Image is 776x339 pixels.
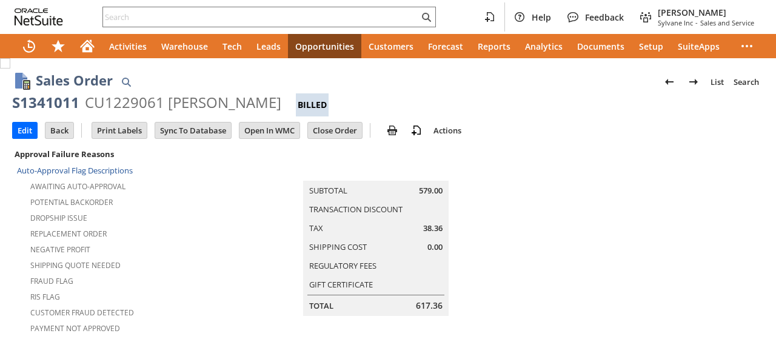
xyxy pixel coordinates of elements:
[409,123,424,138] img: add-record.svg
[288,34,361,58] a: Opportunities
[103,10,419,24] input: Search
[30,181,125,192] a: Awaiting Auto-Approval
[518,34,570,58] a: Analytics
[30,213,87,223] a: Dropship Issue
[30,276,73,286] a: Fraud Flag
[658,18,693,27] span: Sylvane Inc
[102,34,154,58] a: Activities
[30,197,113,207] a: Potential Backorder
[296,93,329,116] div: Billed
[155,123,231,138] input: Sync To Database
[361,34,421,58] a: Customers
[416,300,443,312] span: 617.36
[428,41,463,52] span: Forecast
[525,41,563,52] span: Analytics
[385,123,400,138] img: print.svg
[51,39,65,53] svg: Shortcuts
[17,165,133,176] a: Auto-Approval Flag Descriptions
[256,41,281,52] span: Leads
[22,39,36,53] svg: Recent Records
[700,18,754,27] span: Sales and Service
[369,41,413,52] span: Customers
[423,223,443,234] span: 38.36
[570,34,632,58] a: Documents
[732,34,761,58] div: More menus
[309,241,367,252] a: Shipping Cost
[239,123,299,138] input: Open In WMC
[309,185,347,196] a: Subtotal
[30,260,121,270] a: Shipping Quote Needed
[30,323,120,334] a: Payment not approved
[309,279,373,290] a: Gift Certificate
[249,34,288,58] a: Leads
[671,34,727,58] a: SuiteApps
[215,34,249,58] a: Tech
[222,41,242,52] span: Tech
[686,75,701,89] img: Next
[12,146,215,162] div: Approval Failure Reasons
[80,39,95,53] svg: Home
[45,123,73,138] input: Back
[662,75,677,89] img: Previous
[632,34,671,58] a: Setup
[419,10,433,24] svg: Search
[15,8,63,25] svg: logo
[639,41,663,52] span: Setup
[470,34,518,58] a: Reports
[119,75,133,89] img: Quick Find
[678,41,720,52] span: SuiteApps
[161,41,208,52] span: Warehouse
[695,18,698,27] span: -
[295,41,354,52] span: Opportunities
[658,7,754,18] span: [PERSON_NAME]
[729,72,764,92] a: Search
[30,244,90,255] a: Negative Profit
[419,185,443,196] span: 579.00
[109,41,147,52] span: Activities
[85,93,281,112] div: CU1229061 [PERSON_NAME]
[309,223,323,233] a: Tax
[303,161,449,181] caption: Summary
[309,260,376,271] a: Regulatory Fees
[12,93,79,112] div: S1341011
[30,229,107,239] a: Replacement Order
[154,34,215,58] a: Warehouse
[577,41,624,52] span: Documents
[44,34,73,58] div: Shortcuts
[30,292,60,302] a: RIS flag
[429,125,466,136] a: Actions
[13,123,37,138] input: Edit
[427,241,443,253] span: 0.00
[585,12,624,23] span: Feedback
[308,123,362,138] input: Close Order
[92,123,147,138] input: Print Labels
[30,307,134,318] a: Customer Fraud Detected
[478,41,510,52] span: Reports
[15,34,44,58] a: Recent Records
[532,12,551,23] span: Help
[73,34,102,58] a: Home
[36,70,113,90] h1: Sales Order
[706,72,729,92] a: List
[309,204,403,215] a: Transaction Discount
[309,300,333,311] a: Total
[421,34,470,58] a: Forecast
